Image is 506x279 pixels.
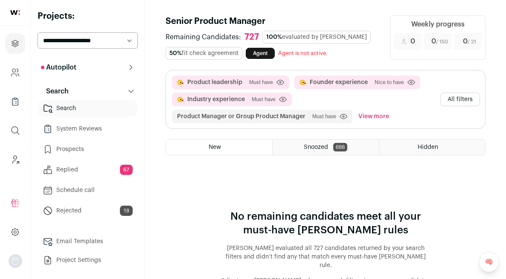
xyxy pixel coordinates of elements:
[41,86,69,96] p: Search
[38,120,138,137] a: System Reviews
[333,143,347,151] span: 688
[166,32,241,42] span: Remaining Candidates:
[357,110,391,123] button: View more
[169,50,182,56] span: 50%
[38,161,138,178] a: Replied67
[431,36,448,46] span: 0
[249,79,273,86] span: Must have
[38,182,138,199] a: Schedule call
[38,252,138,269] a: Project Settings
[244,32,259,43] div: 727
[166,47,242,60] div: fit check agreement
[38,141,138,158] a: Prospects
[304,144,328,150] span: Snoozed
[38,59,138,76] button: Autopilot
[410,36,415,46] span: 0
[10,10,20,15] img: wellfound-shorthand-0d5821cbd27db2630d0214b213865d53afaa358527fdda9d0ea32b1df1b89c2c.svg
[5,149,25,170] a: Leads (Backoffice)
[177,112,305,121] button: Product Manager or Group Product Manager
[266,34,282,40] span: 100%
[38,233,138,250] a: Email Templates
[246,48,275,59] a: Agent
[418,144,438,150] span: Hidden
[9,254,22,268] img: nopic.png
[187,95,245,104] button: Industry experience
[379,139,485,155] a: Hidden
[5,62,25,83] a: Company and ATS Settings
[310,78,368,87] button: Founder experience
[463,36,476,46] span: 0
[9,254,22,268] button: Open dropdown
[187,78,242,87] button: Product leadership
[278,50,328,56] span: Agent is not active.
[38,202,138,219] a: Rejected18
[219,244,432,270] p: [PERSON_NAME] evaluated all 727 candidates returned by your search filters and didn’t find any th...
[252,96,276,103] span: Must have
[436,39,448,44] span: / 150
[312,113,336,120] span: Must have
[273,139,378,155] a: Snoozed 688
[38,10,138,22] h2: Projects:
[5,91,25,112] a: Company Lists
[38,100,138,117] a: Search
[5,33,25,54] a: Projects
[262,31,371,44] div: evaluated by [PERSON_NAME]
[209,144,221,150] span: New
[468,39,476,44] span: / 21
[440,93,480,106] button: All filters
[166,15,380,27] h1: Senior Product Manager
[219,210,432,237] p: No remaining candidates meet all your must-have [PERSON_NAME] rules
[38,83,138,100] button: Search
[120,165,133,175] span: 67
[411,19,465,29] div: Weekly progress
[375,79,404,86] span: Nice to have
[120,206,133,216] span: 18
[479,252,499,272] a: 🧠
[41,62,76,73] p: Autopilot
